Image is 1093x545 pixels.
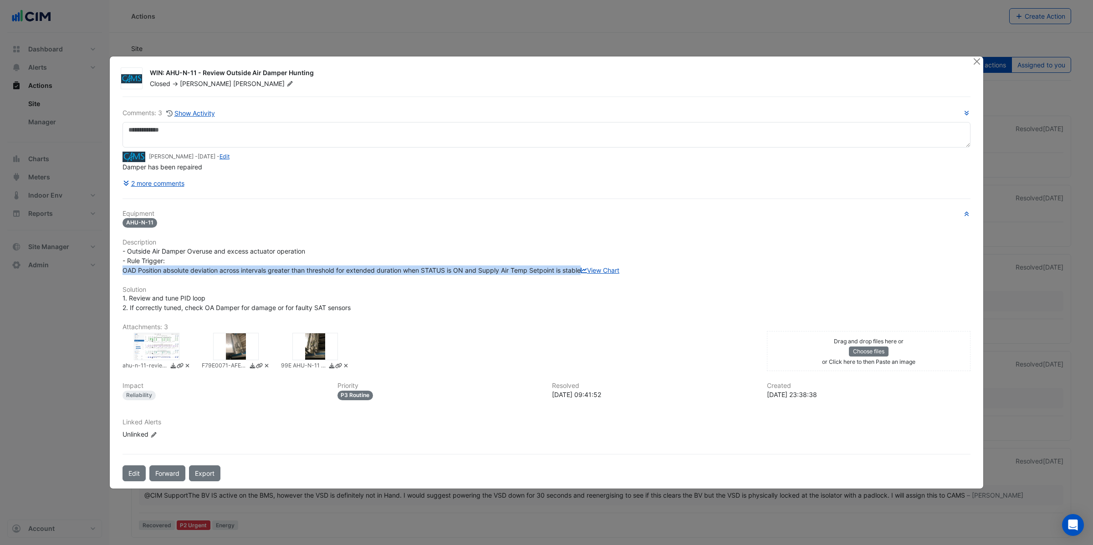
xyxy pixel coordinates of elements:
button: Forward [149,465,185,481]
h6: Priority [337,382,541,390]
div: Open Intercom Messenger [1062,514,1084,536]
h6: Resolved [552,382,756,390]
div: Reliability [123,391,156,400]
button: 2 more comments [123,175,185,191]
div: P3 Routine [337,391,373,400]
small: [PERSON_NAME] - - [149,153,230,161]
small: 99E AHU-N-11 failed damper linkage.jpg [281,362,327,371]
small: ahu-n-11-review-oad-hunting.png [123,362,168,371]
h6: Attachments: 3 [123,323,970,331]
img: Commercial Air Mechanical Services (CAMS) [121,74,142,83]
a: Copy link to clipboard [335,362,342,371]
h6: Created [767,382,971,390]
small: F79E0071-AFE5-4313-BB28-0AC6FBE25E43.jpeg [202,362,247,371]
button: Show Activity [166,108,215,118]
div: Unlinked [123,429,232,439]
a: Copy link to clipboard [177,362,184,371]
span: -> [172,80,178,87]
button: Close [972,56,981,66]
span: - Outside Air Damper Overuse and excess actuator operation - Rule Trigger: OAD Position absolute ... [123,247,619,274]
a: Download [170,362,177,371]
a: Delete [263,362,270,371]
h6: Description [123,239,970,246]
h6: Impact [123,382,327,390]
span: [PERSON_NAME] [180,80,231,87]
span: AHU-N-11 [123,218,157,228]
small: Drag and drop files here or [834,338,904,345]
div: [DATE] 09:41:52 [552,390,756,399]
div: Comments: 3 [123,108,215,118]
span: 1. Review and tune PID loop 2. If correctly tuned, check OA Damper for damage or for faulty SAT s... [123,294,351,311]
h6: Equipment [123,210,970,218]
div: F79E0071-AFE5-4313-BB28-0AC6FBE25E43.jpeg [213,333,259,360]
small: or Click here to then Paste an image [822,358,915,365]
button: Edit [123,465,146,481]
a: Delete [342,362,349,371]
div: [DATE] 23:38:38 [767,390,971,399]
span: Damper has been repaired [123,163,202,171]
a: Copy link to clipboard [256,362,263,371]
span: Closed [150,80,170,87]
a: Edit [220,153,230,160]
span: 2021-11-11 09:38:07 [198,153,215,160]
img: Commercial Air Mechanical Services (CAMS) [123,152,145,162]
span: [PERSON_NAME] [233,79,295,88]
div: ahu-n-11-review-oad-hunting.png [134,333,179,360]
a: Export [189,465,220,481]
button: Choose files [849,346,889,357]
a: Download [249,362,256,371]
h6: Linked Alerts [123,418,970,426]
fa-icon: Edit Linked Alerts [150,431,157,438]
h6: Solution [123,286,970,294]
div: WIN: AHU-N-11 - Review Outside Air Damper Hunting [150,68,961,79]
a: View Chart [581,266,619,274]
a: Delete [184,362,191,371]
div: 99E AHU-N-11 failed damper linkage.jpg [292,333,338,360]
a: Download [328,362,335,371]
